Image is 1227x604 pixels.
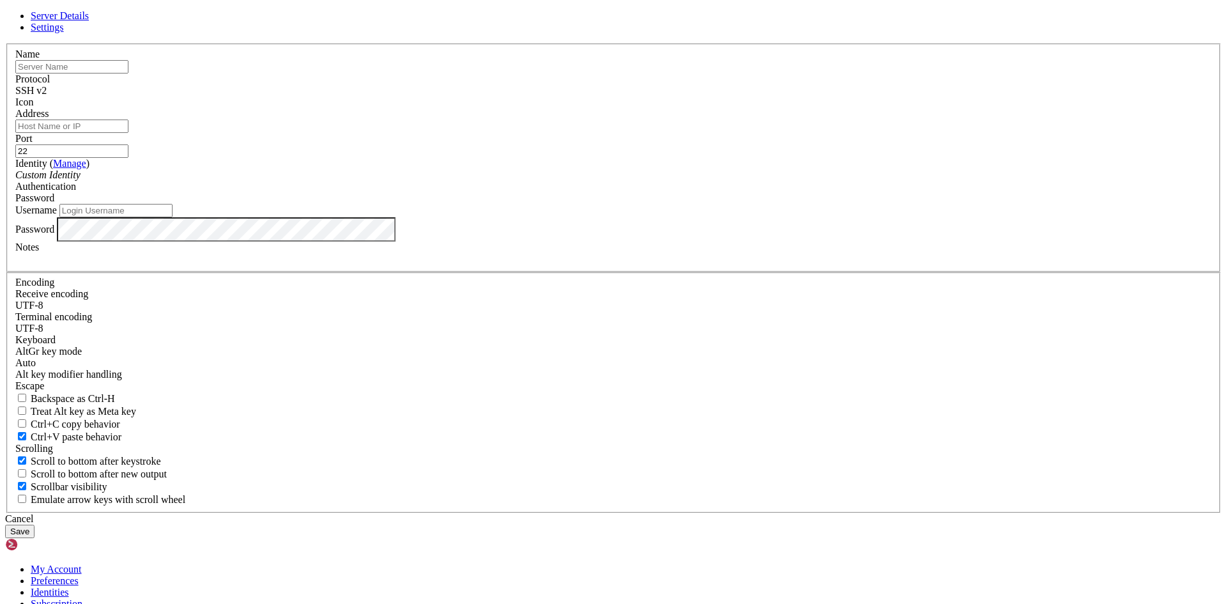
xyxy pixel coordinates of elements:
[31,431,121,442] span: Ctrl+V paste behavior
[53,158,86,169] a: Manage
[31,575,79,586] a: Preferences
[5,525,35,538] button: Save
[18,495,26,503] input: Emulate arrow keys with scroll wheel
[15,334,56,345] label: Keyboard
[15,300,43,311] span: UTF-8
[31,456,161,467] span: Scroll to bottom after keystroke
[31,419,120,430] span: Ctrl+C copy behavior
[31,393,115,404] span: Backspace as Ctrl-H
[15,223,54,234] label: Password
[18,432,26,440] input: Ctrl+V paste behavior
[18,482,26,490] input: Scrollbar visibility
[18,419,26,428] input: Ctrl+C copy behavior
[15,60,128,74] input: Server Name
[15,456,161,467] label: Whether to scroll to the bottom on any keystroke.
[15,431,121,442] label: Ctrl+V pastes if true, sends ^V to host if false. Ctrl+Shift+V sends ^V to host if true, pastes i...
[31,481,107,492] span: Scrollbar visibility
[15,380,44,391] span: Escape
[15,406,136,417] label: Whether the Alt key acts as a Meta key or as a distinct Alt key.
[31,406,136,417] span: Treat Alt key as Meta key
[15,133,33,144] label: Port
[15,419,120,430] label: Ctrl-C copies if true, send ^C to host if false. Ctrl-Shift-C sends ^C to host if true, copies if...
[31,494,185,505] span: Emulate arrow keys with scroll wheel
[31,564,82,575] a: My Account
[15,300,1212,311] div: UTF-8
[15,323,43,334] span: UTF-8
[18,456,26,465] input: Scroll to bottom after keystroke
[18,394,26,402] input: Backspace as Ctrl-H
[15,49,40,59] label: Name
[15,494,185,505] label: When using the alternative screen buffer, and DECCKM (Application Cursor Keys) is active, mouse w...
[31,587,69,598] a: Identities
[5,513,1222,525] div: Cancel
[59,204,173,217] input: Login Username
[15,288,88,299] label: Set the expected encoding for data received from the host. If the encodings do not match, visual ...
[15,158,89,169] label: Identity
[15,85,1212,97] div: SSH v2
[15,192,1212,204] div: Password
[15,181,76,192] label: Authentication
[15,85,47,96] span: SSH v2
[15,97,33,107] label: Icon
[50,158,89,169] span: ( )
[15,481,107,492] label: The vertical scrollbar mode.
[18,469,26,477] input: Scroll to bottom after new output
[15,169,1212,181] div: Custom Identity
[5,538,79,551] img: Shellngn
[15,144,128,158] input: Port Number
[15,357,1212,369] div: Auto
[15,346,82,357] label: Set the expected encoding for data received from the host. If the encodings do not match, visual ...
[15,443,53,454] label: Scrolling
[15,74,50,84] label: Protocol
[15,120,128,133] input: Host Name or IP
[18,407,26,415] input: Treat Alt key as Meta key
[15,380,1212,392] div: Escape
[15,277,54,288] label: Encoding
[15,323,1212,334] div: UTF-8
[31,468,167,479] span: Scroll to bottom after new output
[15,357,36,368] span: Auto
[31,10,89,21] a: Server Details
[15,242,39,252] label: Notes
[15,468,167,479] label: Scroll to bottom after new output.
[15,192,54,203] span: Password
[15,205,57,215] label: Username
[31,22,64,33] a: Settings
[15,369,122,380] label: Controls how the Alt key is handled. Escape: Send an ESC prefix. 8-Bit: Add 128 to the typed char...
[15,108,49,119] label: Address
[15,311,92,322] label: The default terminal encoding. ISO-2022 enables character map translations (like graphics maps). ...
[15,169,81,180] i: Custom Identity
[15,393,115,404] label: If true, the backspace should send BS ('\x08', aka ^H). Otherwise the backspace key should send '...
